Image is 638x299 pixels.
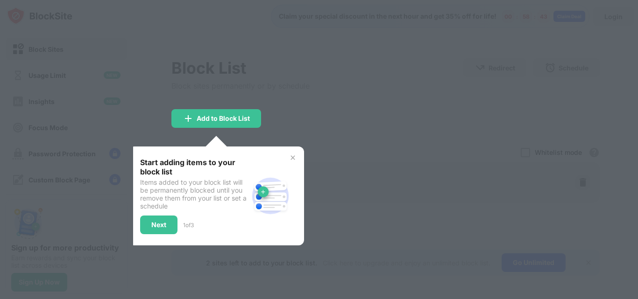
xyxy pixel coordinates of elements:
div: Next [151,221,166,229]
div: 1 of 3 [183,222,194,229]
img: block-site.svg [248,174,293,218]
div: Start adding items to your block list [140,158,248,176]
div: Add to Block List [197,115,250,122]
img: x-button.svg [289,154,297,161]
div: Items added to your block list will be permanently blocked until you remove them from your list o... [140,178,248,210]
